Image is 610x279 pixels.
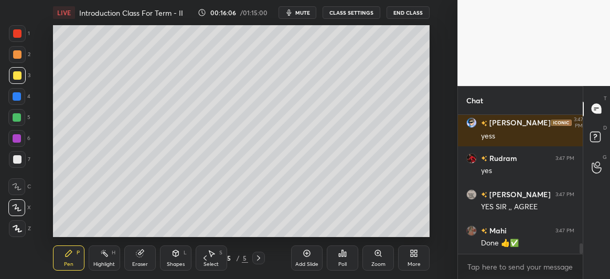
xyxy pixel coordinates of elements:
img: no-rating-badge.077c3623.svg [481,228,487,234]
h4: Introduction Class For Term - II [79,8,183,18]
h6: Mahi [487,225,507,236]
div: Add Slide [295,262,318,267]
div: Pen [64,262,73,267]
div: 1 [9,25,30,42]
div: H [112,250,115,255]
div: 7 [9,151,30,168]
div: 3:47 PM [555,227,574,233]
img: e401f4fcbda94d26aa42f66c6669ff48.jpg [466,225,477,235]
button: CLASS SETTINGS [323,6,380,19]
div: 6 [8,130,30,147]
div: Z [9,220,31,237]
div: Select [204,262,219,267]
p: D [603,124,607,132]
img: no-rating-badge.077c3623.svg [481,192,487,198]
span: mute [295,9,310,16]
div: 3:47 PM [574,116,583,129]
div: Eraser [132,262,148,267]
button: mute [279,6,316,19]
div: C [8,178,31,195]
h6: [PERSON_NAME] [487,117,551,128]
button: End Class [387,6,430,19]
div: Highlight [93,262,115,267]
div: Poll [338,262,347,267]
div: 3:47 PM [555,155,574,161]
div: 5 [242,253,248,263]
p: Chat [458,87,491,114]
div: 5 [8,109,30,126]
div: YES SIR ,, AGREE [481,202,574,212]
div: X [8,199,31,216]
div: 3 [9,67,30,84]
img: cfb0a2f0b2ff47c386269d0bd38b1d19.jpg [466,189,477,199]
div: L [184,250,187,255]
div: yess [481,131,574,142]
img: iconic-dark.1390631f.png [551,120,572,126]
div: More [408,262,421,267]
div: Done 👍✅ [481,238,574,249]
img: no-rating-badge.077c3623.svg [481,120,487,126]
div: 3:47 PM [555,191,574,197]
div: 5 [224,255,234,261]
div: Shapes [167,262,185,267]
div: grid [458,115,583,254]
div: P [77,250,80,255]
div: / [237,255,240,261]
h6: Rudram [487,153,517,164]
img: 3 [466,117,477,128]
div: LIVE [53,6,75,19]
div: S [219,250,222,255]
div: 2 [9,46,30,63]
p: G [603,153,607,161]
h6: [PERSON_NAME] [487,189,551,200]
div: Zoom [371,262,386,267]
p: T [604,94,607,102]
img: no-rating-badge.077c3623.svg [481,156,487,162]
div: yes [481,166,574,176]
img: cdceae08a8ea484d92a0bcd0bc0fcd6d.jpg [466,153,477,163]
div: 4 [8,88,30,105]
